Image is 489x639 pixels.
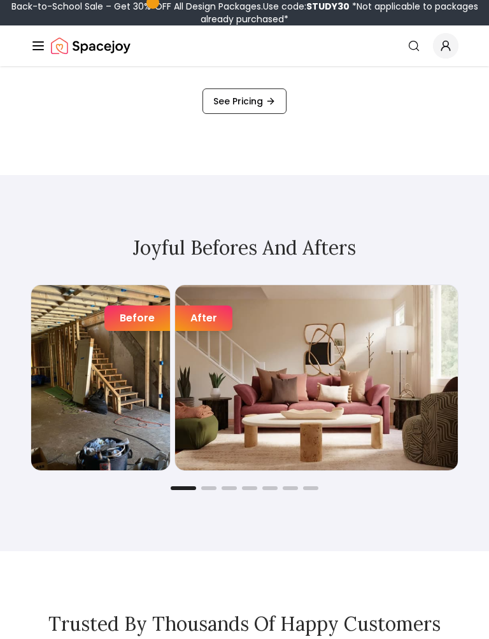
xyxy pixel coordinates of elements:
[175,305,232,331] div: After
[31,236,458,259] h2: Joyful Befores and Afters
[242,486,257,490] button: Go to slide 4
[222,486,237,490] button: Go to slide 3
[175,285,458,470] img: Living Room design after designing with Spacejoy
[262,486,278,490] button: Go to slide 5
[51,33,131,59] a: Spacejoy
[31,284,458,471] div: Carousel
[303,486,318,490] button: Go to slide 7
[31,25,458,66] nav: Global
[31,612,458,635] h2: Trusted by Thousands of Happy Customers
[31,285,170,470] img: Living Room design before designing with Spacejoy
[31,284,458,471] div: 1 / 7
[104,305,170,331] div: Before
[201,486,216,490] button: Go to slide 2
[51,33,131,59] img: Spacejoy Logo
[283,486,298,490] button: Go to slide 6
[171,486,196,490] button: Go to slide 1
[202,88,287,114] a: See Pricing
